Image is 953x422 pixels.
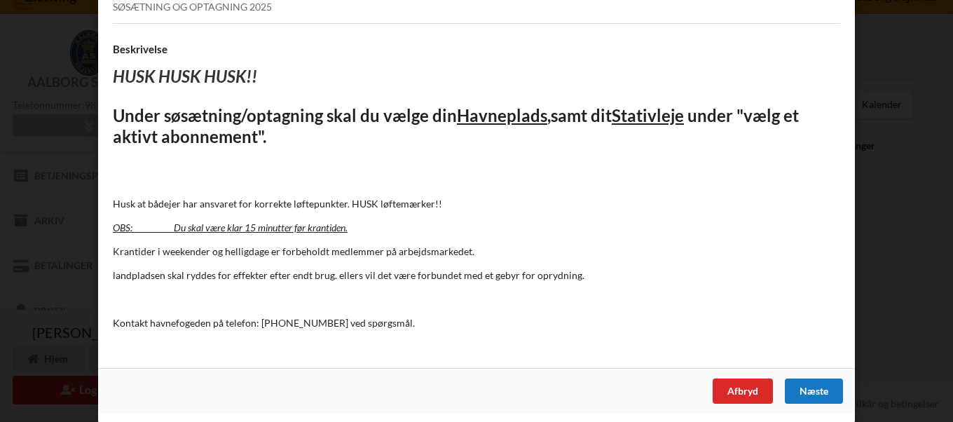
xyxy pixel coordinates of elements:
[113,245,840,259] p: Krantider i weekender og helligdage er forbeholdt medlemmer på arbejdsmarkedet.
[113,197,840,211] p: Husk at bådejer har ansvaret for korrekte løftepunkter. HUSK løftemærker!!
[113,66,257,86] i: HUSK HUSK HUSK!!
[113,1,840,13] div: Søsætning og optagning 2025
[785,379,843,404] div: Næste
[113,43,840,56] h4: Beskrivelse
[713,379,773,404] div: Afbryd
[612,105,684,125] u: Stativleje
[113,222,348,233] u: OBS: Du skal være klar 15 minutter før krantiden.
[113,105,840,149] h2: Under søsætning/optagning skal du vælge din samt dit under "vælg et aktivt abonnement".
[113,268,840,283] p: landpladsen skal ryddes for effekter efter endt brug. ellers vil det være forbundet med et gebyr ...
[547,105,551,125] u: ,
[457,105,547,125] u: Havneplads
[113,316,840,330] p: Kontakt havnefogeden på telefon: [PHONE_NUMBER] ved spørgsmål.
